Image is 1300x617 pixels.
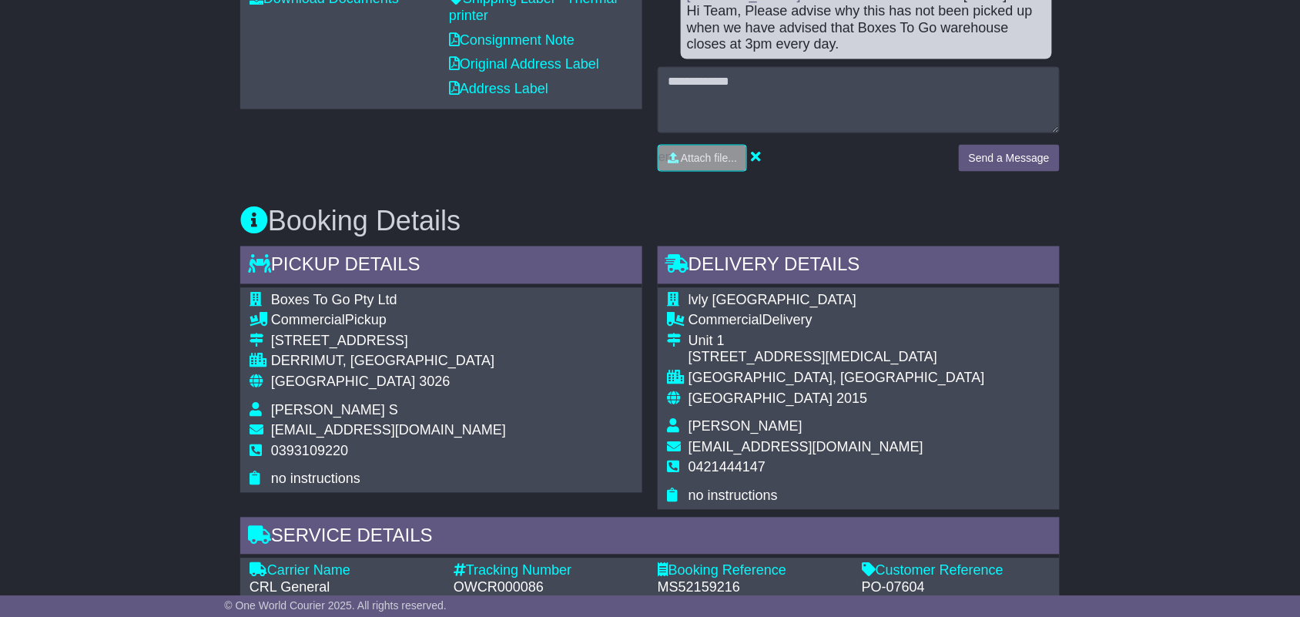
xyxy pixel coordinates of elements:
[689,371,985,387] div: [GEOGRAPHIC_DATA], [GEOGRAPHIC_DATA]
[454,563,642,580] div: Tracking Number
[240,518,1060,559] div: Service Details
[862,580,1050,597] div: PO-07604
[689,460,766,475] span: 0421444147
[658,563,846,580] div: Booking Reference
[224,599,447,612] span: © One World Courier 2025. All rights reserved.
[836,391,867,407] span: 2015
[689,313,985,330] div: Delivery
[658,580,846,597] div: MS52159216
[271,313,345,328] span: Commercial
[689,293,856,308] span: lvly [GEOGRAPHIC_DATA]
[449,81,548,96] a: Address Label
[240,246,642,288] div: Pickup Details
[449,32,575,48] a: Consignment Note
[250,563,438,580] div: Carrier Name
[271,374,415,390] span: [GEOGRAPHIC_DATA]
[862,563,1050,580] div: Customer Reference
[271,313,506,330] div: Pickup
[687,3,1046,53] div: Hi Team, Please advise why this has not been picked up when we have advised that Boxes To Go ware...
[449,56,599,72] a: Original Address Label
[689,391,833,407] span: [GEOGRAPHIC_DATA]
[959,145,1060,172] button: Send a Message
[271,354,506,371] div: DERRIMUT, [GEOGRAPHIC_DATA]
[689,440,923,455] span: [EMAIL_ADDRESS][DOMAIN_NAME]
[240,206,1060,237] h3: Booking Details
[454,580,642,597] div: OWCR000086
[271,293,397,308] span: Boxes To Go Pty Ltd
[271,403,398,418] span: [PERSON_NAME] S
[271,334,506,350] div: [STREET_ADDRESS]
[271,423,506,438] span: [EMAIL_ADDRESS][DOMAIN_NAME]
[689,350,985,367] div: [STREET_ADDRESS][MEDICAL_DATA]
[658,246,1060,288] div: Delivery Details
[689,488,778,504] span: no instructions
[271,444,348,459] span: 0393109220
[689,313,762,328] span: Commercial
[271,471,360,487] span: no instructions
[689,419,802,434] span: [PERSON_NAME]
[250,580,438,597] div: CRL General
[689,334,985,350] div: Unit 1
[419,374,450,390] span: 3026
